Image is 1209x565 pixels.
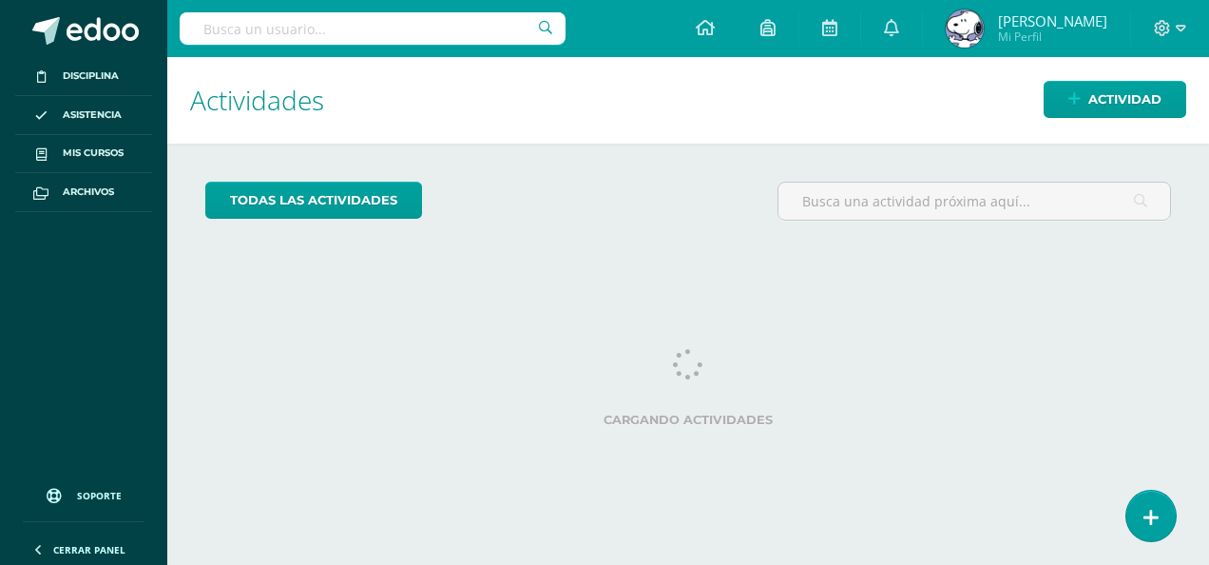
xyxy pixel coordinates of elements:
span: Mis cursos [63,146,124,161]
a: Asistencia [15,96,152,135]
span: [PERSON_NAME] [998,11,1107,30]
span: Archivos [63,185,114,200]
a: Soporte [23,470,144,516]
a: todas las Actividades [205,182,422,219]
span: Actividad [1088,82,1161,117]
h1: Actividades [190,57,1186,144]
a: Mis cursos [15,135,152,174]
span: Disciplina [63,68,119,84]
span: Asistencia [63,107,122,123]
label: Cargando actividades [205,413,1171,427]
a: Disciplina [15,57,152,96]
input: Busca un usuario... [180,12,566,45]
span: Cerrar panel [53,543,125,556]
span: Soporte [77,489,122,502]
input: Busca una actividad próxima aquí... [778,183,1170,220]
img: 9f3e462957a752f0448c70b988ddf16b.png [946,10,984,48]
span: Mi Perfil [998,29,1107,45]
a: Actividad [1044,81,1186,118]
a: Archivos [15,173,152,212]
